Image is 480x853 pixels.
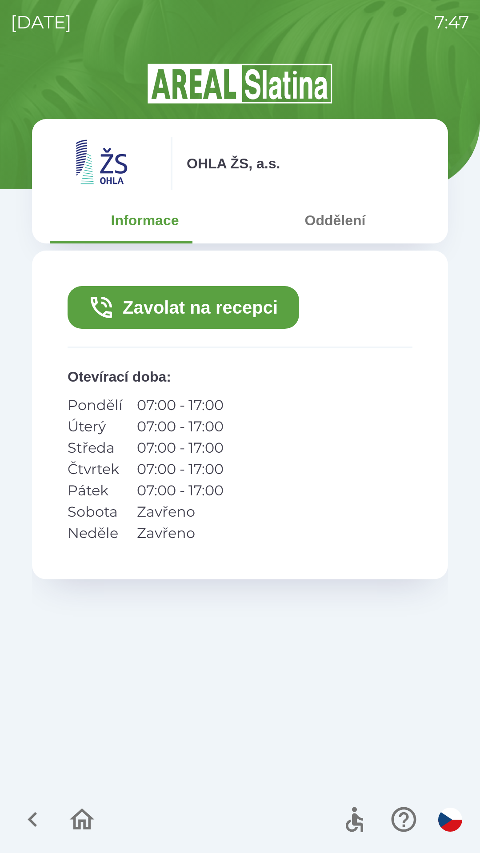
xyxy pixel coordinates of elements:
[68,437,123,458] p: Středa
[187,153,280,174] p: OHLA ŽS, a.s.
[11,9,72,36] p: [DATE]
[50,204,240,236] button: Informace
[438,808,462,832] img: cs flag
[137,416,224,437] p: 07:00 - 17:00
[137,480,224,501] p: 07:00 - 17:00
[68,522,123,544] p: Neděle
[68,458,123,480] p: Čtvrtek
[137,501,224,522] p: Zavřeno
[137,458,224,480] p: 07:00 - 17:00
[68,480,123,501] p: Pátek
[137,522,224,544] p: Zavřeno
[32,62,448,105] img: Logo
[68,501,123,522] p: Sobota
[137,395,224,416] p: 07:00 - 17:00
[434,9,469,36] p: 7:47
[68,366,412,387] p: Otevírací doba :
[68,286,299,329] button: Zavolat na recepci
[68,395,123,416] p: Pondělí
[137,437,224,458] p: 07:00 - 17:00
[50,137,156,190] img: 95230cbc-907d-4dce-b6ee-20bf32430970.png
[68,416,123,437] p: Úterý
[240,204,430,236] button: Oddělení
